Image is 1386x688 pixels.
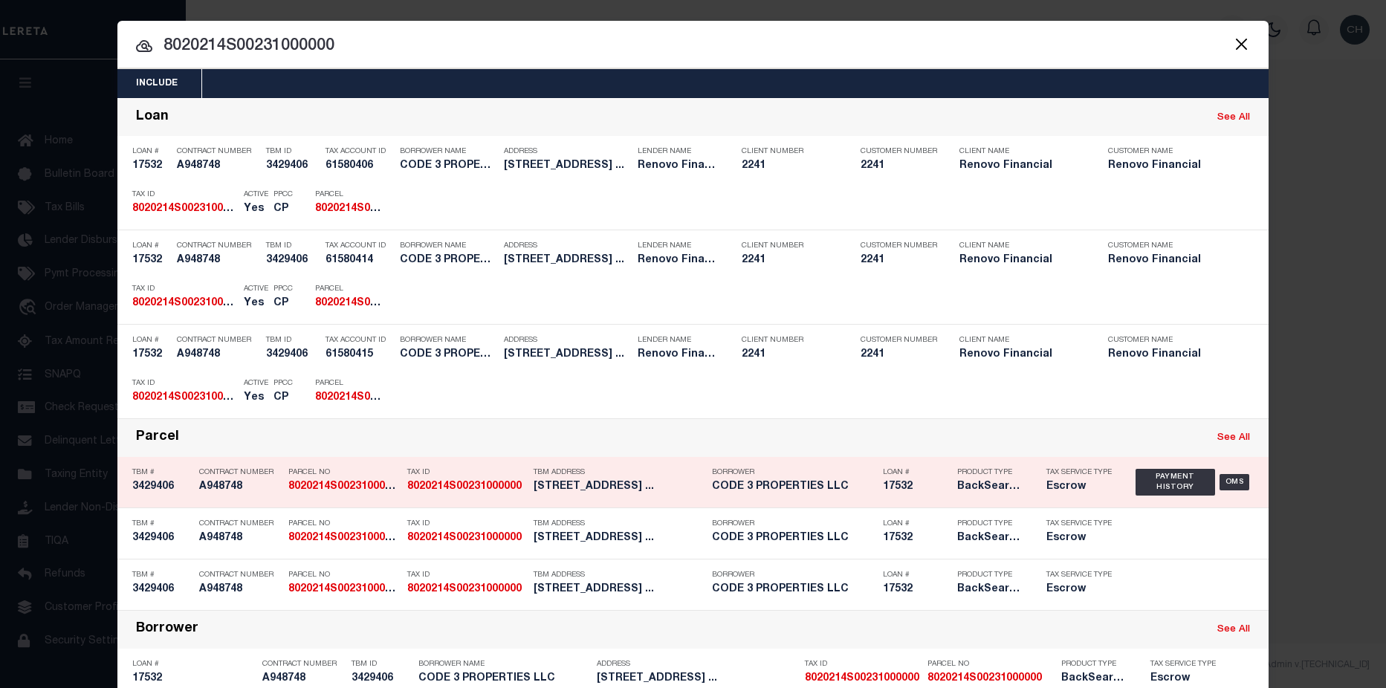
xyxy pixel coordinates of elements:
h5: Renovo Financial [959,254,1086,267]
strong: 8020214S00231000000 [407,481,522,492]
p: Tax Account ID [326,241,392,250]
p: Contract Number [199,519,281,528]
h5: 631-633 Park Avenue Avalon, PA ... [504,160,630,172]
h5: 631-633 Park Avenue Avalon, PA ... [534,481,705,493]
p: Borrower [712,519,875,528]
p: PPCC [273,190,293,199]
h5: BackSearch,Escrow [1061,672,1128,685]
p: Contract Number [199,468,281,477]
h5: Renovo Financial [1108,348,1234,361]
h5: CP [273,392,293,404]
h5: 2241 [742,254,838,267]
p: Borrower [712,571,875,580]
h5: CODE 3 PROPERTIES LLC [400,160,496,172]
p: TBM ID [266,147,318,156]
p: Client Name [959,241,1086,250]
p: Active [244,190,268,199]
h5: 17532 [883,532,950,545]
h5: BackSearch,Escrow [957,481,1024,493]
button: Close [1231,34,1251,53]
strong: 8020214S00231000000 [288,481,403,492]
strong: 8020214S00231000000 [315,392,430,403]
p: Borrower Name [418,660,589,669]
p: Tax ID [407,519,526,528]
p: Tax Account ID [326,336,392,345]
h5: 61580406 [326,160,392,172]
h5: 2241 [861,160,935,172]
h5: 3429406 [132,532,192,545]
h5: 8020214S00231000000 [407,532,526,545]
strong: 8020214S00231000000 [288,584,403,594]
h5: Yes [244,392,266,404]
h5: 8020214S00231000000 [407,481,526,493]
p: Customer Name [1108,336,1234,345]
h5: CODE 3 PROPERTIES LLC [712,532,875,545]
p: Tax Service Type [1046,468,1113,477]
p: Parcel No [288,468,400,477]
p: Address [504,336,630,345]
h5: 3429406 [266,160,318,172]
h5: Escrow [1150,672,1225,685]
p: Tax ID [132,379,236,388]
h5: BackSearch,Escrow [957,583,1024,596]
h5: 8020214S00231000000 [805,672,920,685]
a: See All [1217,113,1250,123]
h5: Yes [244,203,266,215]
p: Tax Account ID [326,147,392,156]
p: PPCC [273,379,293,388]
h5: Yes [244,297,266,310]
p: Product Type [957,468,1024,477]
p: Tax Service Type [1046,519,1113,528]
p: Loan # [132,147,169,156]
h5: 631-633 Park Avenue Avalon, PA ... [534,583,705,596]
h5: A948748 [262,672,344,685]
h5: Renovo Financial [638,254,719,267]
p: Client Name [959,336,1086,345]
strong: 8020214S00231000000 [927,673,1042,684]
h5: 8020214S00231000000 [132,203,236,215]
button: Include [117,69,196,98]
p: Parcel No [288,571,400,580]
h5: Renovo Financial [959,348,1086,361]
h5: 8020214S00231000000 [315,203,382,215]
h5: A948748 [199,481,281,493]
p: Borrower Name [400,241,496,250]
p: Loan # [883,519,950,528]
p: Parcel [315,379,382,388]
p: Borrower [712,468,875,477]
h5: 631-633 Park Avenue Avalon, PA ... [534,532,705,545]
p: Borrower Name [400,336,496,345]
a: See All [1217,433,1250,443]
h5: 8020214S00231000000 [407,583,526,596]
p: Product Type [957,519,1024,528]
p: Lender Name [638,241,719,250]
h5: A948748 [199,532,281,545]
h5: CODE 3 PROPERTIES LLC [712,481,875,493]
p: Product Type [1061,660,1128,669]
strong: 8020214S00231000000 [315,298,430,308]
h5: 3429406 [352,672,411,685]
h5: Renovo Financial [638,348,719,361]
h5: 61580415 [326,348,392,361]
p: Address [504,241,630,250]
h5: 8020214S00231000000 [288,583,400,596]
p: Active [244,285,268,293]
strong: 8020214S00231000000 [315,204,430,214]
h5: Renovo Financial [1108,160,1234,172]
h5: CODE 3 PROPERTIES LLC [712,583,875,596]
strong: 8020214S00231000000 [805,673,919,684]
h5: CODE 3 PROPERTIES LLC [418,672,589,685]
p: Tax ID [132,285,236,293]
p: Loan # [132,336,169,345]
p: Loan # [883,468,950,477]
h5: CP [273,297,293,310]
h5: 631-633 Park Avenue Avalon, PA ... [504,254,630,267]
p: Customer Number [861,147,937,156]
h5: A948748 [177,160,259,172]
h5: BackSearch,Escrow [957,532,1024,545]
p: TBM Address [534,571,705,580]
h5: 17532 [883,481,950,493]
h5: 17532 [132,672,255,685]
p: Contract Number [177,147,259,156]
p: Parcel No [927,660,1054,669]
